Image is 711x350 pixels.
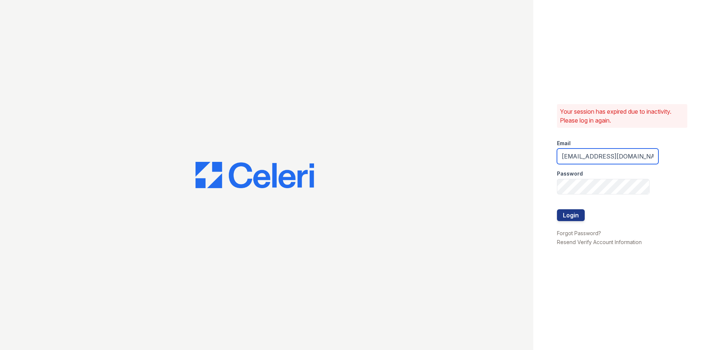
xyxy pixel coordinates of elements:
[196,162,314,189] img: CE_Logo_Blue-a8612792a0a2168367f1c8372b55b34899dd931a85d93a1a3d3e32e68fde9ad4.png
[557,239,642,245] a: Resend Verify Account Information
[557,230,601,236] a: Forgot Password?
[557,140,571,147] label: Email
[560,107,684,125] p: Your session has expired due to inactivity. Please log in again.
[557,170,583,177] label: Password
[557,209,585,221] button: Login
